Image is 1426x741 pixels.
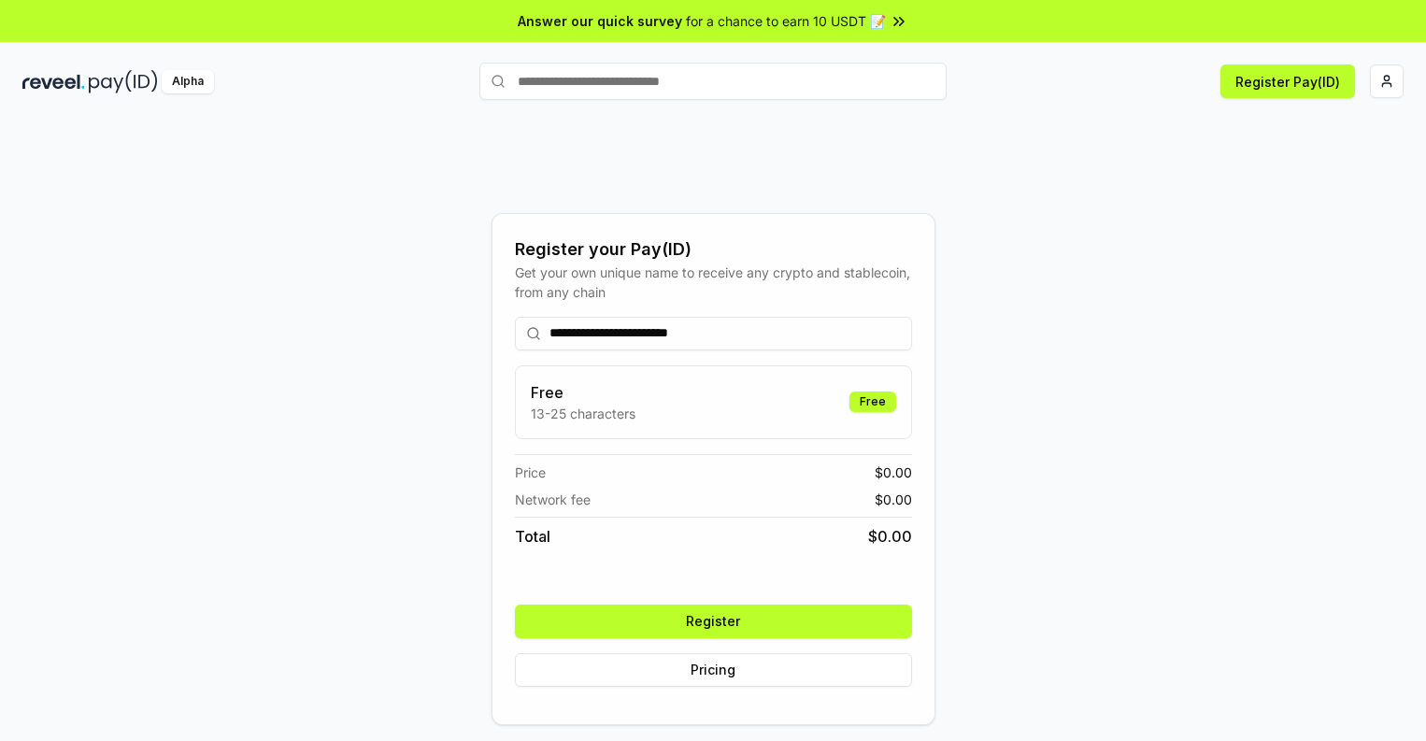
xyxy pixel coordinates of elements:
[515,463,546,482] span: Price
[22,70,85,93] img: reveel_dark
[515,605,912,638] button: Register
[1220,64,1355,98] button: Register Pay(ID)
[686,11,886,31] span: for a chance to earn 10 USDT 📝
[515,490,591,509] span: Network fee
[875,463,912,482] span: $ 0.00
[162,70,214,93] div: Alpha
[875,490,912,509] span: $ 0.00
[89,70,158,93] img: pay_id
[515,653,912,687] button: Pricing
[531,404,635,423] p: 13-25 characters
[515,263,912,302] div: Get your own unique name to receive any crypto and stablecoin, from any chain
[849,392,896,412] div: Free
[515,525,550,548] span: Total
[515,236,912,263] div: Register your Pay(ID)
[868,525,912,548] span: $ 0.00
[518,11,682,31] span: Answer our quick survey
[531,381,635,404] h3: Free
